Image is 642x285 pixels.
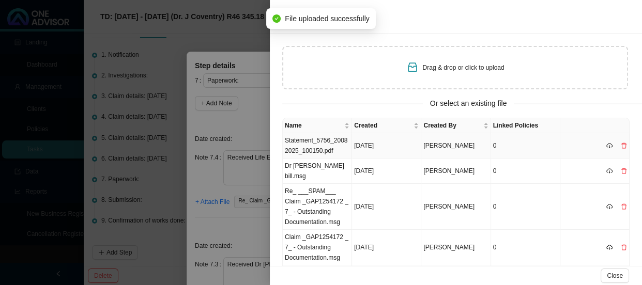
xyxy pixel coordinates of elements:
[352,159,421,184] td: [DATE]
[352,118,421,133] th: Created
[283,133,352,159] td: Statement_5756_20082025_100150.pdf
[283,159,352,184] td: Dr [PERSON_NAME] bill.msg
[606,244,613,250] span: cloud-download
[423,244,475,251] span: [PERSON_NAME]
[621,168,627,174] span: delete
[606,203,613,210] span: cloud-download
[352,133,421,159] td: [DATE]
[423,142,475,149] span: [PERSON_NAME]
[606,142,613,149] span: cloud-download
[285,120,342,131] span: Name
[491,118,560,133] th: Linked Policies
[491,230,560,265] td: 0
[621,203,627,210] span: delete
[285,13,369,24] span: File uploaded successfully
[352,230,421,265] td: [DATE]
[607,271,623,281] span: Close
[283,118,352,133] th: Name
[606,168,613,174] span: cloud-download
[621,142,627,149] span: delete
[272,14,281,23] span: check-circle
[491,184,560,230] td: 0
[621,244,627,250] span: delete
[283,230,352,265] td: Claim _GAP1254172 _ 7_ - Outstanding Documentation.msg
[354,120,411,131] span: Created
[421,118,491,133] th: Created By
[491,159,560,184] td: 0
[406,61,419,73] span: inbox
[601,268,629,283] button: Close
[352,184,421,230] td: [DATE]
[283,184,352,230] td: Re_ ___SPAM___ Claim _GAP1254172 _ 7_ - Outstanding Documentation.msg
[423,120,481,131] span: Created By
[423,167,475,175] span: [PERSON_NAME]
[423,64,505,71] span: Drag & drop or click to upload
[423,203,475,210] span: [PERSON_NAME]
[423,98,514,109] span: Or select an existing file
[491,133,560,159] td: 0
